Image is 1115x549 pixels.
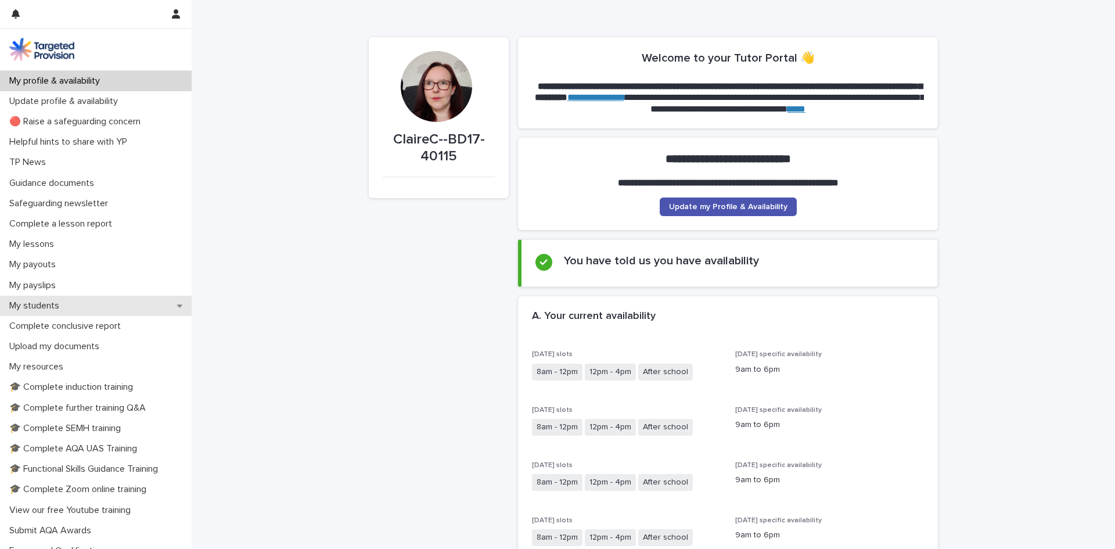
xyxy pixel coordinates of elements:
[5,239,63,250] p: My lessons
[532,407,573,414] span: [DATE] slots
[585,419,636,436] span: 12pm - 4pm
[5,361,73,372] p: My resources
[642,51,815,65] h2: Welcome to your Tutor Portal 👋
[5,464,167,475] p: 🎓 Functional Skills Guidance Training
[5,76,109,87] p: My profile & availability
[735,407,822,414] span: [DATE] specific availability
[5,341,109,352] p: Upload my documents
[532,310,656,323] h2: A. Your current availability
[735,529,925,541] p: 9am to 6pm
[532,364,582,381] span: 8am - 12pm
[638,474,693,491] span: After school
[638,529,693,546] span: After school
[532,474,582,491] span: 8am - 12pm
[638,419,693,436] span: After school
[383,131,495,165] p: ClaireC--BD17-40115
[5,403,155,414] p: 🎓 Complete further training Q&A
[5,321,130,332] p: Complete conclusive report
[5,525,100,536] p: Submit AQA Awards
[5,198,117,209] p: Safeguarding newsletter
[5,178,103,189] p: Guidance documents
[564,254,759,268] h2: You have told us you have availability
[735,474,925,486] p: 9am to 6pm
[5,116,150,127] p: 🔴 Raise a safeguarding concern
[532,529,582,546] span: 8am - 12pm
[5,382,142,393] p: 🎓 Complete induction training
[585,364,636,381] span: 12pm - 4pm
[669,203,787,211] span: Update my Profile & Availability
[638,364,693,381] span: After school
[5,423,130,434] p: 🎓 Complete SEMH training
[5,96,127,107] p: Update profile & availability
[735,364,925,376] p: 9am to 6pm
[5,137,136,148] p: Helpful hints to share with YP
[5,484,156,495] p: 🎓 Complete Zoom online training
[5,157,55,168] p: TP News
[735,462,822,469] span: [DATE] specific availability
[5,300,69,311] p: My students
[585,529,636,546] span: 12pm - 4pm
[5,259,65,270] p: My payouts
[585,474,636,491] span: 12pm - 4pm
[9,38,74,61] img: M5nRWzHhSzIhMunXDL62
[532,517,573,524] span: [DATE] slots
[735,351,822,358] span: [DATE] specific availability
[5,280,65,291] p: My payslips
[5,218,121,229] p: Complete a lesson report
[532,462,573,469] span: [DATE] slots
[532,351,573,358] span: [DATE] slots
[735,517,822,524] span: [DATE] specific availability
[5,505,140,516] p: View our free Youtube training
[5,443,146,454] p: 🎓 Complete AQA UAS Training
[532,419,582,436] span: 8am - 12pm
[735,419,925,431] p: 9am to 6pm
[660,198,797,216] a: Update my Profile & Availability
